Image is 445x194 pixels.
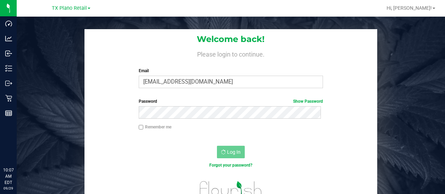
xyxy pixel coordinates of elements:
inline-svg: Inbound [5,50,12,57]
h1: Welcome back! [84,35,377,44]
span: TX Plano Retail [52,5,87,11]
inline-svg: Outbound [5,80,12,87]
a: Forgot your password? [209,163,252,168]
inline-svg: Inventory [5,65,12,72]
p: 09/29 [3,186,14,191]
inline-svg: Dashboard [5,20,12,27]
h4: Please login to continue. [84,50,377,58]
span: Password [139,99,157,104]
inline-svg: Reports [5,110,12,117]
a: Show Password [293,99,323,104]
inline-svg: Analytics [5,35,12,42]
button: Log In [217,146,245,158]
span: Log In [227,149,241,155]
label: Email [139,68,323,74]
label: Remember me [139,124,171,130]
input: Remember me [139,125,144,130]
p: 10:07 AM EDT [3,167,14,186]
inline-svg: Retail [5,95,12,102]
span: Hi, [PERSON_NAME]! [387,5,432,11]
